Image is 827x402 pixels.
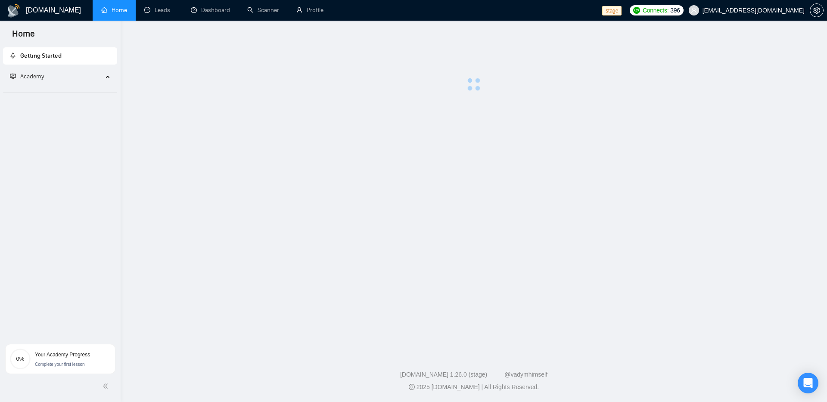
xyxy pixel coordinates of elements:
[35,362,85,367] span: Complete your first lesson
[504,371,547,378] a: @vadymhimself
[670,6,680,15] span: 396
[5,28,42,46] span: Home
[35,352,90,358] span: Your Academy Progress
[691,7,697,13] span: user
[20,52,62,59] span: Getting Started
[20,73,44,80] span: Academy
[10,53,16,59] span: rocket
[633,7,640,14] img: upwork-logo.png
[103,382,111,390] span: double-left
[3,89,117,94] li: Academy Homepage
[798,373,818,393] div: Open Intercom Messenger
[810,3,824,17] button: setting
[10,73,44,80] span: Academy
[247,6,279,14] a: searchScanner
[643,6,668,15] span: Connects:
[10,73,16,79] span: fund-projection-screen
[127,383,820,392] div: 2025 [DOMAIN_NAME] | All Rights Reserved.
[602,6,622,15] span: stage
[7,4,21,18] img: logo
[3,47,117,65] li: Getting Started
[101,6,127,14] a: homeHome
[10,356,31,362] span: 0%
[191,6,230,14] a: dashboardDashboard
[409,384,415,390] span: copyright
[810,7,823,14] span: setting
[144,6,174,14] a: messageLeads
[400,371,487,378] a: [DOMAIN_NAME] 1.26.0 (stage)
[810,7,824,14] a: setting
[296,6,323,14] a: userProfile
